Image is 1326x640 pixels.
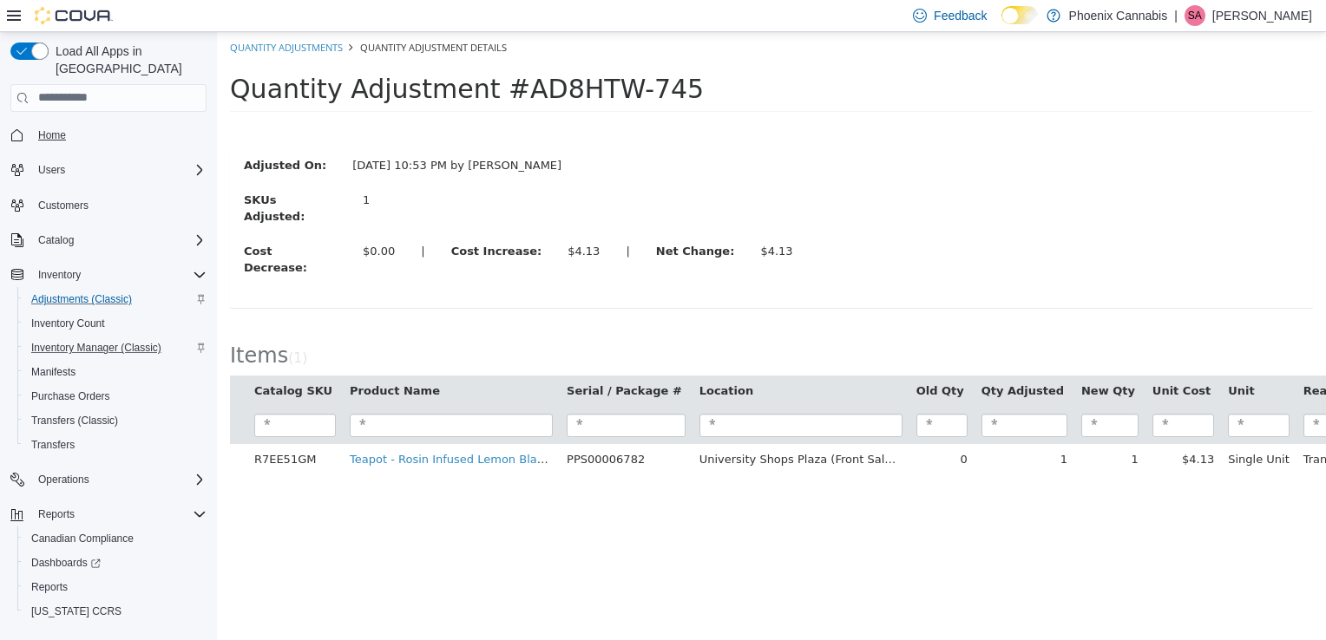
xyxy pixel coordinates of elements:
span: Quantity Adjustment Details [143,9,290,22]
span: Adjustments (Classic) [24,289,207,310]
td: $4.13 [929,412,1004,443]
span: Adjustments (Classic) [31,292,132,306]
a: Transfers (Classic) [24,410,125,431]
button: Canadian Compliance [17,526,213,551]
label: | [191,211,220,228]
div: 1 [146,160,300,177]
button: Home [3,122,213,147]
td: Single Unit [1004,412,1080,443]
button: Transfers (Classic) [17,408,213,433]
button: Catalog [31,230,81,251]
button: Inventory Manager (Classic) [17,336,213,360]
button: Adjustments (Classic) [17,287,213,311]
span: Customers [38,199,89,212]
span: Transfers [24,434,207,455]
button: Unit Cost [935,350,997,368]
span: [US_STATE] CCRS [31,604,121,618]
a: Inventory Manager (Classic) [24,337,168,358]
span: Home [38,128,66,142]
button: Customers [3,193,213,218]
label: Cost Decrease: [14,211,133,245]
span: Manifests [24,362,207,382]
label: | [396,211,425,228]
img: Cova [35,7,113,24]
td: 1 [857,412,929,443]
span: Canadian Compliance [24,528,207,549]
span: Dark Mode [1001,24,1002,25]
button: Unit [1011,350,1040,368]
span: Feedback [934,7,987,24]
td: PPS00006782 [343,412,476,443]
a: Dashboards [17,551,213,575]
button: New Qty [864,350,922,368]
span: Manifests [31,365,75,379]
span: Inventory [38,268,81,282]
a: Manifests [24,362,82,382]
button: Users [31,160,72,180]
span: Customers [31,194,207,216]
p: | [1174,5,1178,26]
span: Dashboards [31,556,101,570]
span: Purchase Orders [31,389,110,403]
div: [DATE] 10:53 PM by [PERSON_NAME] [122,125,358,142]
button: Manifests [17,360,213,384]
button: Reports [31,504,82,525]
span: Dashboards [24,552,207,573]
td: 1 [758,412,857,443]
span: Operations [38,473,89,487]
a: Home [31,125,73,146]
button: Qty Adjusted [765,350,850,368]
span: Canadian Compliance [31,532,134,545]
td: R7EE51GM [30,412,126,443]
span: Catalog [38,233,74,247]
span: Inventory Count [31,317,105,330]
span: Quantity Adjustment #AD8HTW-745 [13,42,487,72]
button: Location [482,350,540,368]
a: Inventory Count [24,313,112,334]
button: Purchase Orders [17,384,213,408]
a: Adjustments (Classic) [24,289,139,310]
span: Load All Apps in [GEOGRAPHIC_DATA] [49,42,207,77]
span: Users [38,163,65,177]
div: $4.13 [543,211,575,228]
span: Inventory Manager (Classic) [31,341,161,355]
button: Product Name [133,350,226,368]
button: Operations [3,467,213,492]
input: Dark Mode [1001,6,1038,24]
label: SKUs Adjusted: [14,160,133,193]
button: Inventory [3,263,213,287]
label: Net Change: [426,211,531,228]
button: [US_STATE] CCRS [17,599,213,624]
button: Catalog [3,228,213,252]
span: Washington CCRS [24,601,207,622]
a: Reports [24,577,75,598]
span: Transfers [31,438,75,452]
span: Inventory [31,264,207,285]
a: Quantity Adjustments [13,9,126,22]
button: Inventory Count [17,311,213,336]
span: Reports [24,577,207,598]
span: Purchase Orders [24,386,207,407]
p: [PERSON_NAME] [1212,5,1312,26]
span: Catalog [31,230,207,251]
span: University Shops Plaza (Front Sales Room) [482,421,721,434]
span: Reports [38,507,75,521]
label: Cost Increase: [221,211,338,228]
span: Home [31,124,207,146]
span: Users [31,160,207,180]
span: Transfers (Classic) [24,410,207,431]
a: Customers [31,195,95,216]
p: Phoenix Cannabis [1069,5,1168,26]
a: Transfers [24,434,82,455]
span: 1 [76,318,85,334]
a: [US_STATE] CCRS [24,601,128,622]
span: Reports [31,580,68,594]
div: Sam Abdallah [1185,5,1205,26]
small: ( ) [71,318,90,334]
span: SA [1188,5,1202,26]
label: Adjusted On: [14,125,122,142]
div: $0.00 [146,211,178,228]
td: 0 [693,412,758,443]
button: Inventory [31,264,88,285]
button: Transfers [17,433,213,457]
